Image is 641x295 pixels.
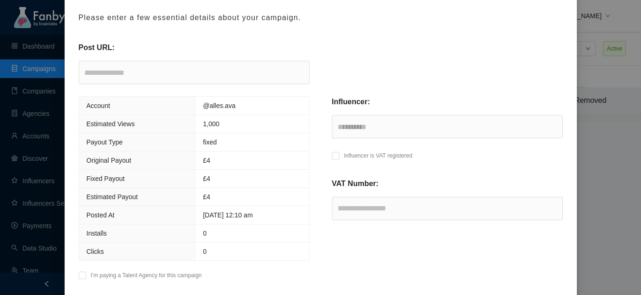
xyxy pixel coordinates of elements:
p: Please enter a few essential details about your campaign. [79,12,563,23]
span: fixed [203,138,217,146]
span: Estimated Payout [87,193,138,201]
span: Original Payout [87,157,132,164]
span: £ 4 [203,157,210,164]
span: Fixed Payout [87,175,125,182]
span: Account [87,102,111,109]
span: Installs [87,230,107,237]
span: £4 [203,193,210,201]
p: I’m paying a Talent Agency for this campaign [91,271,202,280]
span: Posted At [87,211,115,219]
p: Post URL: [79,42,115,53]
p: Influencer is VAT registered [344,151,413,160]
span: 0 [203,230,206,237]
span: Estimated Views [87,120,135,128]
p: Influencer: [332,96,370,108]
p: VAT Number: [332,178,379,189]
span: 1,000 [203,120,219,128]
span: Payout Type [87,138,123,146]
span: Clicks [87,248,104,255]
span: @alles.ava [203,102,235,109]
span: 0 [203,248,206,255]
span: [DATE] 12:10 am [203,211,252,219]
span: £4 [203,175,210,182]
